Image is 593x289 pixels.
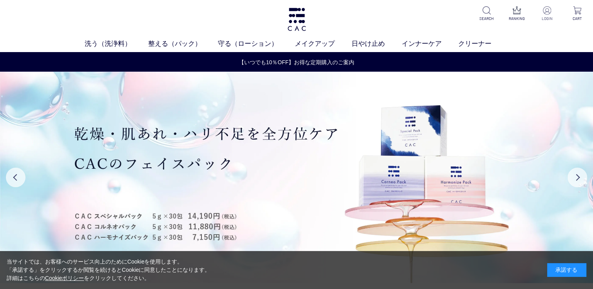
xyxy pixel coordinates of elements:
[537,6,557,22] a: LOGIN
[458,39,508,49] a: クリーナー
[507,16,526,22] p: RANKING
[218,39,295,49] a: 守る（ローション）
[45,275,84,281] a: Cookieポリシー
[547,263,586,277] div: 承諾する
[402,39,459,49] a: インナーケア
[6,168,25,187] button: Previous
[537,16,557,22] p: LOGIN
[287,8,307,31] img: logo
[568,16,587,22] p: CART
[568,168,587,187] button: Next
[507,6,526,22] a: RANKING
[352,39,402,49] a: 日やけ止め
[0,58,593,67] a: 【いつでも10％OFF】お得な定期購入のご案内
[85,39,148,49] a: 洗う（洗浄料）
[568,6,587,22] a: CART
[477,16,496,22] p: SEARCH
[7,258,210,282] div: 当サイトでは、お客様へのサービス向上のためにCookieを使用します。 「承諾する」をクリックするか閲覧を続けるとCookieに同意したことになります。 詳細はこちらの をクリックしてください。
[148,39,218,49] a: 整える（パック）
[295,39,352,49] a: メイクアップ
[477,6,496,22] a: SEARCH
